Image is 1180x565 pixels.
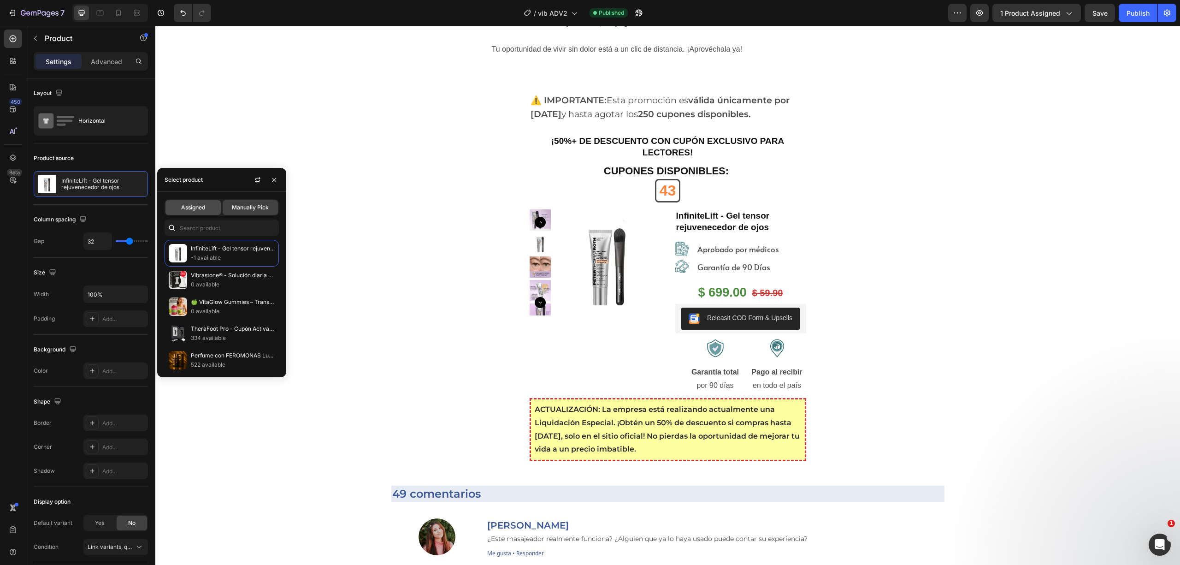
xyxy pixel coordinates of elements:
[1092,9,1108,17] span: Save
[88,543,224,550] span: Link variants, quantity <br> between same products
[169,244,187,262] img: collections
[379,377,646,430] p: ACTUALIZACIÓN: La empresa está realizando actualmente una Liquidación Especial. ¡Obtén un 50% de ...
[9,98,22,106] div: 450
[191,351,275,360] p: Perfume con FEROMONAS Lure Her by Nivaro™ Eau de Toilette
[379,271,390,282] button: Carousel Next Arrow
[34,367,48,375] div: Color
[379,191,390,202] button: Carousel Back Arrow
[34,344,78,356] div: Background
[191,280,275,289] p: 0 available
[1168,520,1175,527] span: 1
[191,253,275,262] p: -1 available
[542,236,615,247] span: Garantía de 90 Días
[538,8,567,18] span: vib ADV2
[34,267,58,279] div: Size
[375,69,451,80] strong: ⚠️ IMPORTANTE:
[169,297,187,316] img: collections
[501,155,524,176] h2: 43
[84,233,112,250] input: Auto
[83,539,148,555] button: Link variants, quantity <br> between same products
[191,333,275,343] p: 334 available
[599,9,624,17] span: Published
[191,307,275,316] p: 0 available
[332,507,788,519] p: ¿Este masajeador realmente funciona? ¿Alguien que ya lo haya usado puede contar su experiencia?
[533,287,544,298] img: CKKYs5695_ICEAE=.webp
[1149,534,1171,556] iframe: Intercom live chat
[1119,4,1157,22] button: Publish
[34,214,88,226] div: Column spacing
[594,353,650,367] p: en todo el país
[232,203,269,212] span: Manually Pick
[191,324,275,333] p: TheraFoot Pro - Cupón Activado 49% OFF + PAGA AL RECIBIR
[95,519,104,527] span: Yes
[169,271,187,289] img: collections
[102,315,146,323] div: Add...
[7,169,22,176] div: Beta
[174,4,211,22] div: Undo/Redo
[1085,4,1115,22] button: Save
[375,69,634,94] span: Esta promoción es y hasta agotar los
[520,184,651,208] h1: InfiniteLift - Gel tensor rejuvenecedor de ojos
[169,351,187,369] img: collections
[38,175,56,193] img: product feature img
[169,324,187,343] img: collections
[91,57,122,66] p: Advanced
[34,290,49,298] div: Width
[1000,8,1060,18] span: 1 product assigned
[613,313,631,332] img: gempages_577323134357602854-48111afa-b398-4a85-9c68-f857b034fb03.webp
[102,443,146,452] div: Add...
[536,342,584,350] strong: Garantía total
[191,297,275,307] p: 🍏 VitaGlow Gummies – Transforma tu cuerpo con solo 2 gummies al día
[128,519,136,527] span: No
[596,342,647,350] strong: Pago al recibir
[263,493,300,529] img: gempages_577323134357602854-e5d5ce95-1e86-4a32-9b6f-3670835fa3b6.webp
[34,237,44,245] div: Gap
[34,87,65,100] div: Layout
[102,419,146,428] div: Add...
[191,244,275,253] p: InfiniteLift - Gel tensor rejuvenecedor de ojos
[551,313,569,332] img: gempages_577323134357602854-964617de-a59f-4ec9-8867-9219692b2d49.webp
[34,543,59,551] div: Condition
[332,523,389,531] span: Me gusta • Responder
[61,178,144,190] p: InfiniteLift - Gel tensor rejuvenecedor de ojos
[534,8,536,18] span: /
[102,467,146,476] div: Add...
[542,258,592,276] div: $ 699.00
[526,282,644,304] button: Releasit COD Form & Upsells
[165,176,203,184] div: Select product
[191,271,275,280] p: Vibrastone® - Solución diaria de 15 minutos para un alivio duradero del dolor nervioso.
[165,220,279,236] input: Search in Settings & Advanced
[84,286,147,303] input: Auto
[520,216,534,230] img: gempages_577323134357602854-86eb2f2e-363f-4bd5-894c-26656d337766.webp
[155,26,1180,565] iframe: Design area
[34,154,74,162] div: Product source
[34,519,72,527] div: Default variant
[34,443,52,451] div: Corner
[448,139,573,151] strong: CUPONES DISPONIBLES:
[483,83,596,94] strong: 250 cupones disponibles.
[34,467,55,475] div: Shadow
[45,33,123,44] p: Product
[396,110,629,131] strong: ¡50%+ DE DESCUENTO CON CUPÓN EXCLUSIVO PARA LECTORES!
[4,4,69,22] button: 7
[60,7,65,18] p: 7
[1127,8,1150,18] div: Publish
[332,494,413,505] strong: [PERSON_NAME]
[46,57,71,66] p: Settings
[102,367,146,375] div: Add...
[596,260,629,274] div: $ 59.90
[191,360,275,369] p: 522 available
[552,287,637,297] div: Releasit COD Form & Upsells
[520,234,534,248] img: gempages_577323134357602854-b6a2e54c-8809-4bcf-a81d-f53a44610f41.webp
[992,4,1081,22] button: 1 product assigned
[532,353,588,367] p: por 90 días
[34,498,71,506] div: Display option
[34,419,52,427] div: Border
[34,396,63,408] div: Shape
[542,218,624,229] span: Aprobado por médicos
[237,461,325,475] strong: 49 comentarios
[181,203,205,212] span: Assigned
[78,110,135,131] div: Horizontal
[34,315,55,323] div: Padding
